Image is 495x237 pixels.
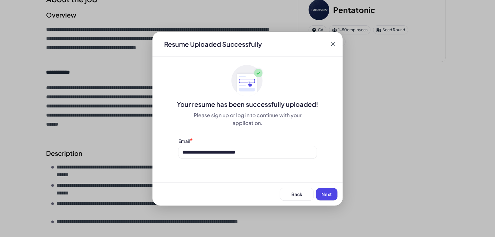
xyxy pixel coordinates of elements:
[159,40,267,49] div: Resume Uploaded Successfully
[178,138,190,144] label: Email
[152,100,343,109] div: Your resume has been successfully uploaded!
[231,65,264,97] img: ApplyedMaskGroup3.svg
[291,191,302,197] span: Back
[316,188,337,200] button: Next
[178,111,317,127] div: Please sign up or log in to continue with your application.
[280,188,313,200] button: Back
[321,191,332,197] span: Next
